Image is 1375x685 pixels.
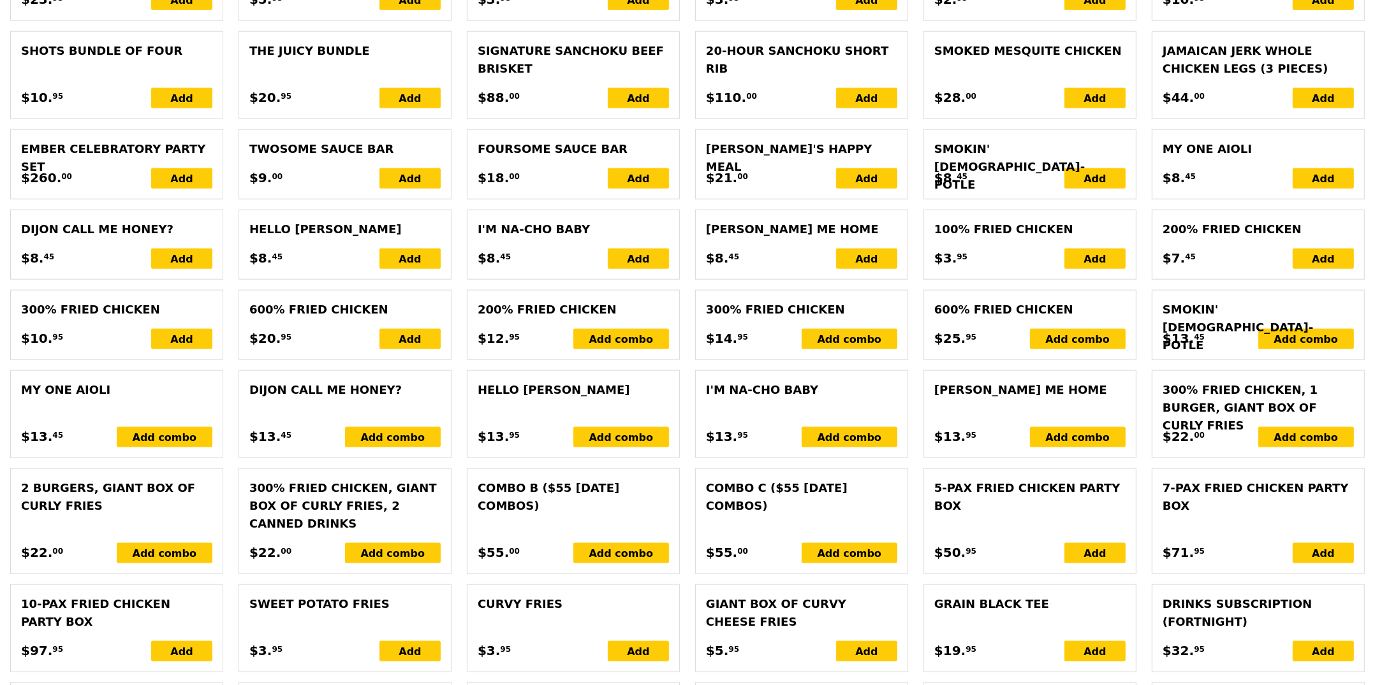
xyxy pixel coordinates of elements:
div: Add [151,168,212,189]
div: Add [836,641,897,661]
div: Add [379,329,441,349]
span: 95 [966,430,976,440]
div: I'm Na-cho Baby [706,381,897,399]
span: $22. [21,543,52,562]
div: 300% Fried Chicken, 1 Burger, Giant Box of Curly Fries [1163,381,1354,435]
div: Combo B ($55 [DATE] Combos) [478,479,669,515]
span: $50. [934,543,966,562]
div: Add [151,641,212,661]
span: $18. [478,168,509,187]
span: 00 [509,171,520,182]
span: $55. [706,543,737,562]
div: 600% Fried Chicken [934,301,1126,319]
span: 45 [52,430,63,440]
span: $8. [934,168,957,187]
div: Add combo [1030,329,1126,349]
div: [PERSON_NAME]'s Happy Meal [706,140,897,176]
span: $8. [249,249,272,268]
div: Add [1293,641,1354,661]
div: Add [1064,641,1126,661]
span: $110. [706,88,746,107]
span: $5. [706,641,728,660]
div: Ember Celebratory Party Set [21,140,212,176]
div: Add [1293,543,1354,563]
div: Add [379,249,441,269]
div: Add [1064,168,1126,189]
div: 300% Fried Chicken [706,301,897,319]
span: 45 [1185,252,1196,262]
span: 00 [52,546,63,556]
span: $28. [934,88,966,107]
div: 100% Fried Chicken [934,220,1126,238]
div: Add [1064,249,1126,269]
div: Add combo [573,329,669,349]
span: $55. [478,543,509,562]
span: $13. [249,427,281,446]
span: 95 [52,332,63,342]
div: Add combo [573,543,669,563]
span: $12. [478,329,509,348]
div: Dijon Call Me Honey? [249,381,441,399]
span: $44. [1163,88,1194,107]
div: [PERSON_NAME] Me Home [706,220,897,238]
div: Add [151,88,212,108]
div: Sweet Potato Fries [249,595,441,613]
div: [PERSON_NAME] Me Home [934,381,1126,399]
div: Add combo [1258,329,1354,349]
span: $25. [934,329,966,348]
span: $97. [21,641,52,660]
div: Twosome Sauce bar [249,140,441,158]
span: 95 [966,332,976,342]
span: 00 [966,91,976,101]
div: Add [836,88,897,108]
span: $260. [21,168,61,187]
span: 95 [957,252,967,262]
span: 00 [1194,91,1205,101]
span: 00 [61,171,72,182]
span: 95 [728,644,739,654]
div: Drinks Subscription (Fortnight) [1163,595,1354,631]
span: $10. [21,88,52,107]
div: Add [379,88,441,108]
div: Add combo [1030,427,1126,447]
span: $13. [21,427,52,446]
span: 45 [272,252,283,262]
span: $21. [706,168,737,187]
span: 95 [52,644,63,654]
div: Add [151,249,212,269]
span: $3. [934,249,957,268]
span: $8. [706,249,728,268]
span: $8. [1163,168,1185,187]
span: $13. [706,427,737,446]
div: 10-pax Fried Chicken Party Box [21,595,212,631]
span: 45 [1194,332,1205,342]
span: $32. [1163,641,1194,660]
span: 95 [281,91,291,101]
div: Add combo [117,427,212,447]
span: 95 [52,91,63,101]
span: 95 [737,332,748,342]
div: Add [608,641,669,661]
div: The Juicy Bundle [249,42,441,60]
div: Add combo [345,543,441,563]
span: 00 [272,171,283,182]
span: 95 [281,332,291,342]
span: $19. [934,641,966,660]
div: Add combo [573,427,669,447]
span: $14. [706,329,737,348]
div: Add [1293,249,1354,269]
div: Add [608,168,669,189]
div: Add [379,641,441,661]
span: 00 [737,546,748,556]
div: Add [836,249,897,269]
span: 95 [509,332,520,342]
div: Signature Sanchoku Beef Brisket [478,42,669,78]
div: Smokin' [DEMOGRAPHIC_DATA]-potle [934,140,1126,194]
span: $88. [478,88,509,107]
span: 45 [500,252,511,262]
span: $8. [478,249,500,268]
div: Add [836,168,897,189]
div: Smokin' [DEMOGRAPHIC_DATA]-potle [1163,301,1354,354]
span: $13. [478,427,509,446]
span: 00 [1194,430,1205,440]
